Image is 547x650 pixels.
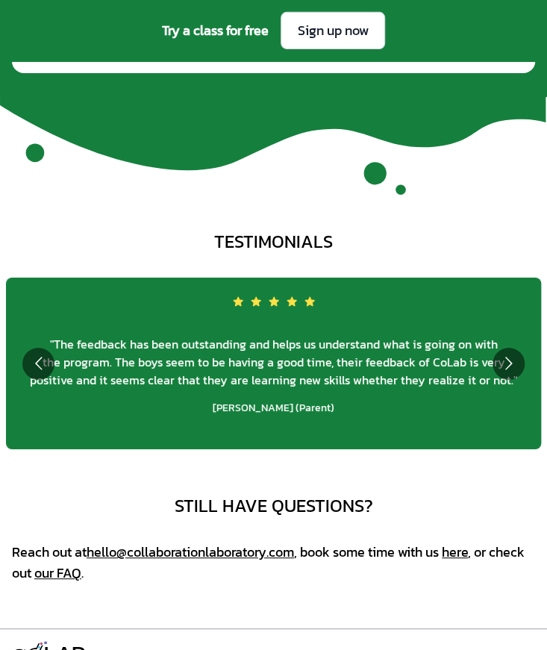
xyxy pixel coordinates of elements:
[175,494,373,518] div: Still have questions?
[281,12,385,49] a: Sign up now
[214,230,333,254] div: testimonials
[12,542,535,584] div: Reach out at , book some time with us , or check out .
[213,401,334,416] span: [PERSON_NAME] (Parent)
[34,563,81,583] a: our FAQ
[442,542,468,562] a: here
[22,348,54,380] button: Go to previous slide
[18,335,529,389] span: " The feedback has been outstanding and helps us understand what is going on with the program. Th...
[87,542,294,562] a: hello@​collaboration​laboratory​.com
[493,348,525,380] button: Go to next slide
[162,20,269,41] span: Try a class for free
